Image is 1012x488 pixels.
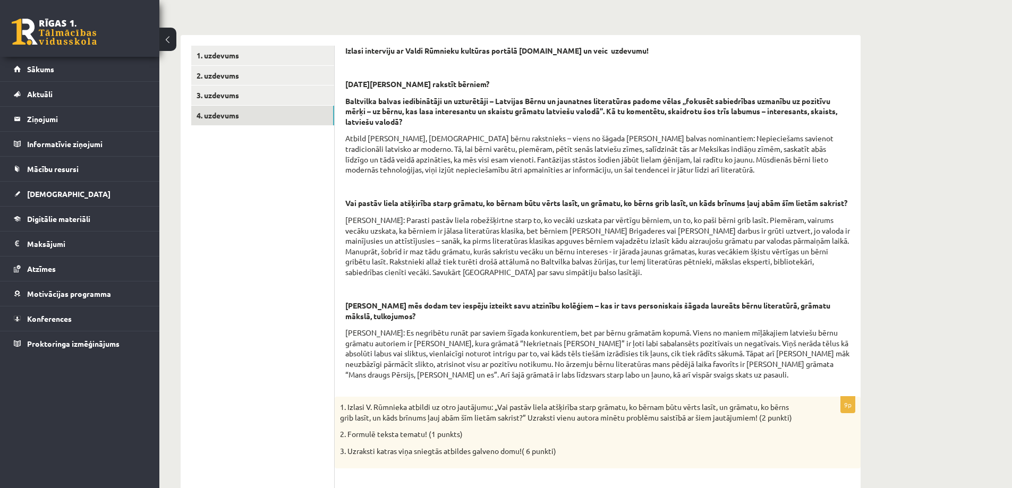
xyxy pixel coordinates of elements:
span: Proktoringa izmēģinājums [27,339,120,348]
a: Motivācijas programma [14,281,146,306]
span: Mācību resursi [27,164,79,174]
p: 9p [840,396,855,413]
p: [PERSON_NAME]: Es negribētu runāt par saviem šīgada konkurentiem, bet par bērnu grāmatām kopumā. ... [345,328,850,380]
p: 1. Izlasi V. Rūmnieka atbildi uz otro jautājumu: „Vai pastāv liela atšķirība starp grāmatu, ko bē... [340,402,802,423]
legend: Ziņojumi [27,107,146,131]
strong: [PERSON_NAME] mēs dodam tev iespēju izteikt savu atzinību kolēģiem – kas ir tavs personiskais šāg... [345,301,830,321]
legend: Informatīvie ziņojumi [27,132,146,156]
a: Konferences [14,306,146,331]
strong: Izlasi interviju ar Valdi Rūmnieku kultūras portālā [DOMAIN_NAME] un veic uzdevumu! [345,46,649,55]
span: Digitālie materiāli [27,214,90,224]
a: Informatīvie ziņojumi [14,132,146,156]
a: Sākums [14,57,146,81]
strong: Vai pastāv liela atšķirība starp grāmatu, ko bērnam būtu vērts lasīt, un grāmatu, ko bērns grib l... [345,198,847,208]
span: Atzīmes [27,264,56,273]
span: Aktuāli [27,89,53,99]
strong: [DATE][PERSON_NAME] rakstīt bērniem? [345,79,489,89]
p: Atbild [PERSON_NAME], [DEMOGRAPHIC_DATA] bērnu rakstnieks – viens no šāgada [PERSON_NAME] balvas ... [345,133,850,175]
p: 2. Formulē teksta tematu! (1 punkts) [340,429,802,440]
a: 2. uzdevums [191,66,334,85]
a: Rīgas 1. Tālmācības vidusskola [12,19,97,45]
span: Sākums [27,64,54,74]
a: Proktoringa izmēģinājums [14,331,146,356]
a: Maksājumi [14,232,146,256]
p: [PERSON_NAME]: Parasti pastāv liela robežšķirtne starp to, ko vecāki uzskata par vērtīgu bērniem,... [345,215,850,278]
a: 4. uzdevums [191,106,334,125]
a: Atzīmes [14,256,146,281]
a: Ziņojumi [14,107,146,131]
legend: Maksājumi [27,232,146,256]
body: Визуальный текстовый редактор, wiswyg-editor-user-answer-47433921814280 [11,11,504,22]
a: Aktuāli [14,82,146,106]
a: [DEMOGRAPHIC_DATA] [14,182,146,206]
a: Mācību resursi [14,157,146,181]
p: 3. Uzraksti katras viņa sniegtās atbildes galveno domu!( 6 punkti) [340,446,802,457]
span: Konferences [27,314,72,323]
span: [DEMOGRAPHIC_DATA] [27,189,110,199]
a: 3. uzdevums [191,85,334,105]
a: 1. uzdevums [191,46,334,65]
strong: Baltvilka balvas iedibinātāji un uzturētāji – Latvijas Bērnu un jaunatnes literatūras padome vēla... [345,96,837,126]
a: Digitālie materiāli [14,207,146,231]
span: Motivācijas programma [27,289,111,298]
